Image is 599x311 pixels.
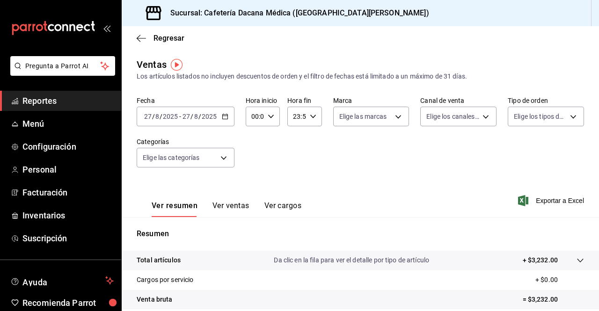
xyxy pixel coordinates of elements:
[7,68,115,78] a: Pregunta a Parrot AI
[137,228,584,239] p: Resumen
[103,24,110,32] button: open_drawer_menu
[137,58,167,72] div: Ventas
[333,97,409,104] label: Marca
[520,195,584,206] button: Exportar a Excel
[22,186,114,199] span: Facturación
[137,138,234,145] label: Categorías
[152,201,197,217] button: Ver resumen
[426,112,479,121] span: Elige los canales de venta
[179,113,181,120] span: -
[190,113,193,120] span: /
[339,112,387,121] span: Elige las marcas
[508,97,584,104] label: Tipo de orden
[152,113,155,120] span: /
[246,97,280,104] label: Hora inicio
[535,275,584,285] p: + $0.00
[163,7,429,19] h3: Sucursal: Cafetería Dacana Médica ([GEOGRAPHIC_DATA][PERSON_NAME])
[420,97,497,104] label: Canal de venta
[22,297,114,309] span: Recomienda Parrot
[171,59,183,71] img: Tooltip marker
[144,113,152,120] input: --
[523,295,584,304] p: = $3,232.00
[152,201,301,217] div: navigation tabs
[155,113,160,120] input: --
[160,113,162,120] span: /
[264,201,302,217] button: Ver cargos
[514,112,567,121] span: Elige los tipos de orden
[22,117,114,130] span: Menú
[523,255,558,265] p: + $3,232.00
[162,113,178,120] input: ----
[143,153,200,162] span: Elige las categorías
[137,34,184,43] button: Regresar
[137,72,584,81] div: Los artículos listados no incluyen descuentos de orden y el filtro de fechas está limitado a un m...
[22,140,114,153] span: Configuración
[137,255,181,265] p: Total artículos
[137,275,194,285] p: Cargos por servicio
[22,94,114,107] span: Reportes
[201,113,217,120] input: ----
[182,113,190,120] input: --
[198,113,201,120] span: /
[137,295,172,304] p: Venta bruta
[22,163,114,176] span: Personal
[22,209,114,222] span: Inventarios
[10,56,115,76] button: Pregunta a Parrot AI
[287,97,321,104] label: Hora fin
[22,232,114,245] span: Suscripción
[22,275,102,286] span: Ayuda
[25,61,101,71] span: Pregunta a Parrot AI
[153,34,184,43] span: Regresar
[137,97,234,104] label: Fecha
[194,113,198,120] input: --
[212,201,249,217] button: Ver ventas
[274,255,429,265] p: Da clic en la fila para ver el detalle por tipo de artículo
